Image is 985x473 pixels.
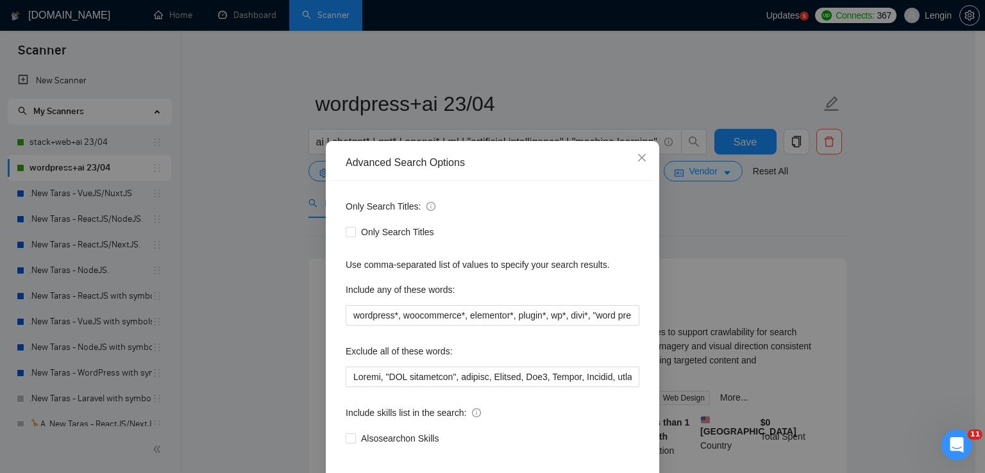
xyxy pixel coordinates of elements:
[346,279,455,300] label: Include any of these words:
[356,431,444,445] span: Also search on Skills
[472,408,481,417] span: info-circle
[346,406,481,420] span: Include skills list in the search:
[356,225,439,239] span: Only Search Titles
[346,199,435,213] span: Only Search Titles:
[346,156,639,170] div: Advanced Search Options
[637,153,647,163] span: close
[968,429,982,440] span: 11
[941,429,972,460] iframe: Intercom live chat
[426,202,435,211] span: info-circle
[625,141,659,176] button: Close
[346,341,453,361] label: Exclude all of these words:
[346,258,639,272] div: Use comma-separated list of values to specify your search results.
